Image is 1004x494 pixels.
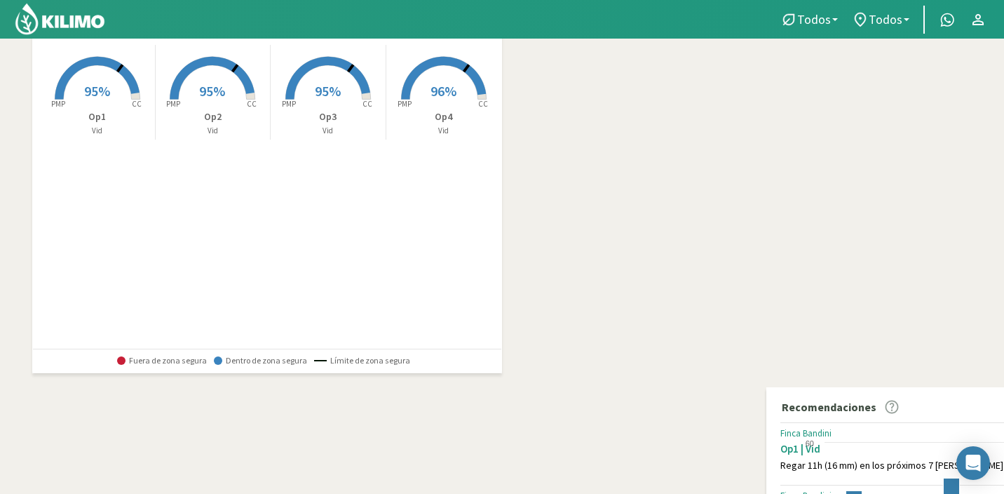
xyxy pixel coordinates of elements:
tspan: PMP [282,99,296,109]
tspan: CC [247,99,257,109]
tspan: CC [362,99,372,109]
p: Recomendaciones [782,399,876,415]
span: 95% [84,82,110,100]
span: 95% [199,82,225,100]
tspan: CC [478,99,488,109]
tspan: CC [132,99,142,109]
span: Límite de zona segura [314,356,410,366]
span: 95% [315,82,341,100]
text: 60 [806,439,814,448]
span: Dentro de zona segura [214,356,307,366]
p: Op4 [386,109,502,124]
p: Op2 [156,109,271,124]
p: Vid [386,125,502,137]
span: Todos [869,12,902,27]
p: Vid [156,125,271,137]
p: Op3 [271,109,386,124]
span: 96% [430,82,456,100]
tspan: PMP [166,99,180,109]
img: Kilimo [14,2,106,36]
p: Vid [271,125,386,137]
span: Fuera de zona segura [117,356,207,366]
p: Vid [40,125,155,137]
div: Open Intercom Messenger [956,446,990,480]
span: Todos [797,12,831,27]
tspan: PMP [51,99,65,109]
p: Op1 [40,109,155,124]
tspan: PMP [398,99,412,109]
